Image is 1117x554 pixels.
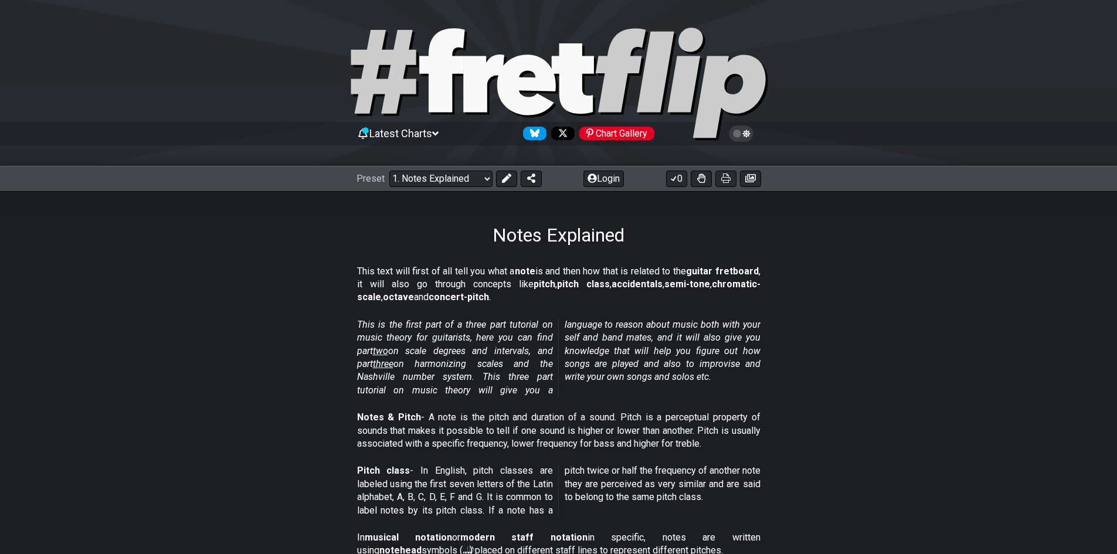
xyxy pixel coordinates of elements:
span: Toggle light / dark theme [735,128,748,139]
a: Follow #fretflip at Bluesky [518,127,546,140]
button: Print [715,171,736,187]
strong: semi-tone [664,278,710,290]
strong: Pitch class [357,465,410,476]
button: 0 [666,171,687,187]
p: - In English, pitch classes are labeled using the first seven letters of the Latin alphabet, A, B... [357,464,760,517]
button: Toggle Dexterity for all fretkits [691,171,712,187]
em: This is the first part of a three part tutorial on music theory for guitarists, here you can find... [357,319,760,396]
button: Create image [740,171,761,187]
span: three [373,358,393,369]
p: - A note is the pitch and duration of a sound. Pitch is a perceptual property of sounds that make... [357,411,760,450]
button: Edit Preset [496,171,517,187]
strong: concert-pitch [429,291,489,303]
p: This text will first of all tell you what a is and then how that is related to the , it will also... [357,265,760,304]
a: #fretflip at Pinterest [575,127,654,140]
strong: octave [383,291,414,303]
select: Preset [389,171,493,187]
span: two [373,345,388,356]
span: Preset [357,173,385,184]
a: Follow #fretflip at X [546,127,575,140]
button: Login [583,171,624,187]
strong: pitch class [557,278,610,290]
strong: accidentals [612,278,663,290]
h1: Notes Explained [493,224,624,246]
strong: guitar fretboard [686,266,759,277]
strong: note [515,266,535,277]
div: Chart Gallery [579,127,654,140]
strong: musical notation [365,532,452,543]
button: Share Preset [521,171,542,187]
strong: modern staff notation [460,532,588,543]
span: Latest Charts [369,127,432,140]
strong: pitch [534,278,555,290]
strong: Notes & Pitch [357,412,421,423]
